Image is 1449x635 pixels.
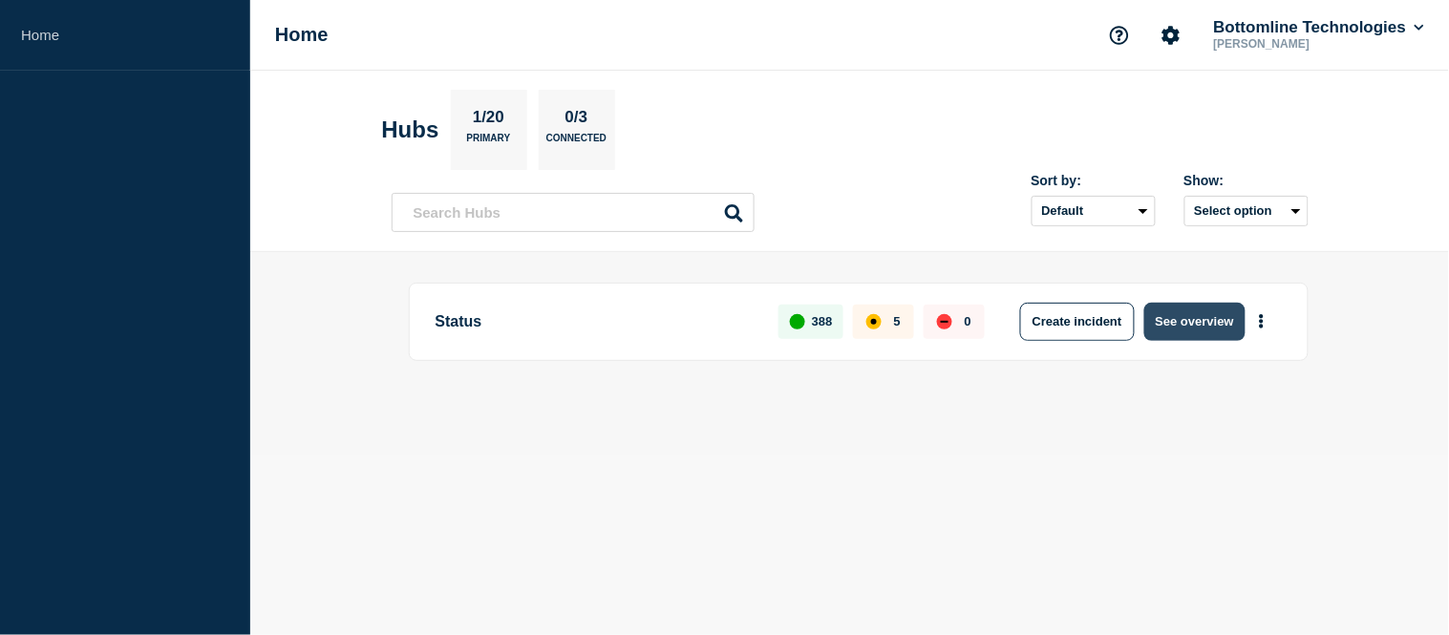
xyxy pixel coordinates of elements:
[467,133,511,153] p: Primary
[812,314,833,328] p: 388
[1032,196,1156,226] select: Sort by
[894,314,901,328] p: 5
[1020,303,1135,341] button: Create incident
[275,24,329,46] h1: Home
[1151,15,1191,55] button: Account settings
[558,108,595,133] p: 0/3
[965,314,971,328] p: 0
[790,314,805,329] div: up
[866,314,882,329] div: affected
[382,116,439,143] h2: Hubs
[392,193,755,232] input: Search Hubs
[436,303,757,341] p: Status
[937,314,952,329] div: down
[1249,304,1274,339] button: More actions
[546,133,607,153] p: Connected
[1184,173,1309,188] div: Show:
[1032,173,1156,188] div: Sort by:
[1099,15,1140,55] button: Support
[1210,37,1409,51] p: [PERSON_NAME]
[1184,196,1309,226] button: Select option
[465,108,511,133] p: 1/20
[1210,18,1428,37] button: Bottomline Technologies
[1144,303,1246,341] button: See overview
